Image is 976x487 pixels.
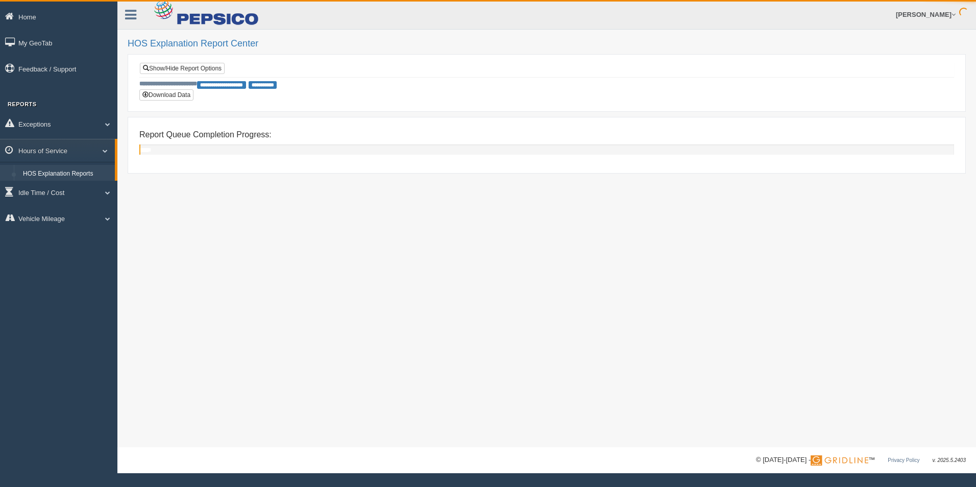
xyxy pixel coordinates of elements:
button: Download Data [139,89,193,101]
a: Privacy Policy [888,457,919,463]
a: HOS Explanation Reports [18,165,115,183]
h4: Report Queue Completion Progress: [139,130,954,139]
div: © [DATE]-[DATE] - ™ [756,455,966,466]
img: Gridline [811,455,868,466]
a: Show/Hide Report Options [140,63,225,74]
span: v. 2025.5.2403 [933,457,966,463]
h2: HOS Explanation Report Center [128,39,966,49]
